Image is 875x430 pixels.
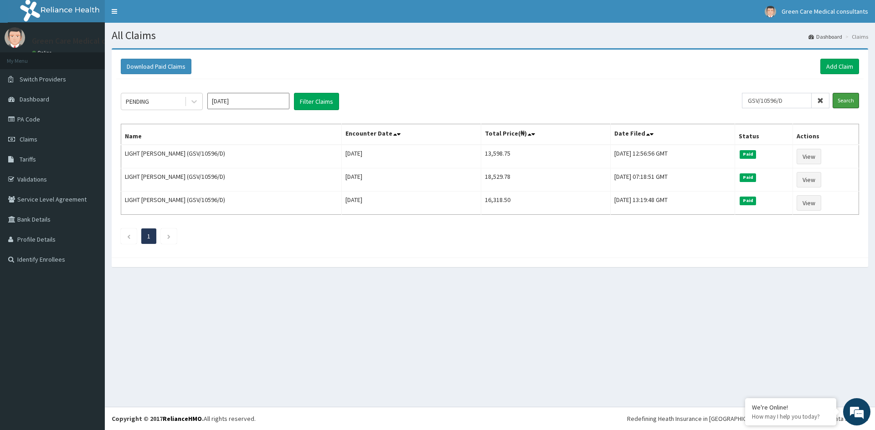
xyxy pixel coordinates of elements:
[610,124,735,145] th: Date Filed
[112,30,868,41] h1: All Claims
[20,75,66,83] span: Switch Providers
[765,6,776,17] img: User Image
[752,403,829,411] div: We're Online!
[341,192,481,215] td: [DATE]
[843,33,868,40] li: Claims
[797,172,821,187] a: View
[20,95,49,103] span: Dashboard
[167,232,171,240] a: Next page
[207,93,289,109] input: Select Month and Year
[782,7,868,15] span: Green Care Medical consultants
[481,124,611,145] th: Total Price(₦)
[121,59,191,74] button: Download Paid Claims
[808,33,842,40] a: Dashboard
[163,415,202,423] a: RelianceHMO
[20,135,37,143] span: Claims
[610,168,735,192] td: [DATE] 07:18:51 GMT
[752,413,829,420] p: How may I help you today?
[121,192,342,215] td: LIGHT [PERSON_NAME] (GSV/10596/D)
[127,232,131,240] a: Previous page
[112,415,204,423] strong: Copyright © 2017 .
[47,51,153,63] div: Chat with us now
[149,5,171,26] div: Minimize live chat window
[481,192,611,215] td: 16,318.50
[740,197,756,205] span: Paid
[735,124,793,145] th: Status
[32,37,144,45] p: Green Care Medical consultants
[294,93,339,110] button: Filter Claims
[797,149,821,164] a: View
[5,248,174,280] textarea: Type your message and hit 'Enter'
[610,192,735,215] td: [DATE] 13:19:48 GMT
[341,168,481,192] td: [DATE]
[126,97,149,106] div: PENDING
[740,150,756,158] span: Paid
[797,195,821,211] a: View
[610,145,735,168] td: [DATE] 12:56:56 GMT
[147,232,150,240] a: Page 1 is your current page
[481,168,611,192] td: 18,529.78
[53,115,126,207] span: We're online!
[32,50,54,56] a: Online
[740,173,756,182] span: Paid
[121,168,342,192] td: LIGHT [PERSON_NAME] (GSV/10596/D)
[820,59,859,74] a: Add Claim
[341,145,481,168] td: [DATE]
[121,145,342,168] td: LIGHT [PERSON_NAME] (GSV/10596/D)
[121,124,342,145] th: Name
[20,155,36,163] span: Tariffs
[833,93,859,108] input: Search
[742,93,812,108] input: Search by HMO ID
[793,124,859,145] th: Actions
[105,407,875,430] footer: All rights reserved.
[5,27,25,48] img: User Image
[341,124,481,145] th: Encounter Date
[627,414,868,423] div: Redefining Heath Insurance in [GEOGRAPHIC_DATA] using Telemedicine and Data Science!
[481,145,611,168] td: 13,598.75
[17,46,37,68] img: d_794563401_company_1708531726252_794563401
